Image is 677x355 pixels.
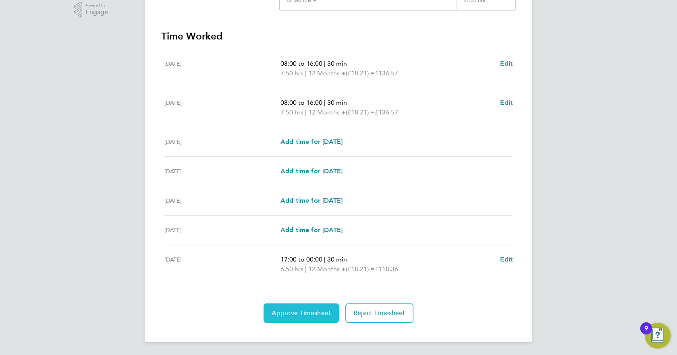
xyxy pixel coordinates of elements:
div: [DATE] [164,166,280,176]
button: Open Resource Center, 9 new notifications [645,323,671,349]
span: £118.36 [375,265,398,273]
span: £136.57 [375,69,398,77]
span: Add time for [DATE] [280,226,343,234]
span: | [324,255,326,263]
div: [DATE] [164,255,280,274]
span: 12 Months + [308,264,346,274]
span: Add time for [DATE] [280,138,343,145]
h3: Time Worked [161,30,516,43]
span: Edit [500,60,513,67]
span: Edit [500,99,513,106]
span: Add time for [DATE] [280,197,343,204]
span: 08:00 to 16:00 [280,99,322,106]
a: Add time for [DATE] [280,196,343,206]
div: [DATE] [164,196,280,206]
a: Add time for [DATE] [280,137,343,147]
a: Add time for [DATE] [280,166,343,176]
div: [DATE] [164,137,280,147]
span: 12 Months + [308,69,346,78]
span: £136.57 [375,108,398,116]
span: 7.50 hrs [280,69,303,77]
span: | [305,69,307,77]
span: Add time for [DATE] [280,167,343,175]
a: Edit [500,59,513,69]
span: 30 min [327,60,347,67]
span: | [305,265,307,273]
span: | [324,99,326,106]
div: [DATE] [164,225,280,235]
span: 17:00 to 00:00 [280,255,322,263]
span: (£18.21) = [346,69,375,77]
span: 30 min [327,99,347,106]
span: Edit [500,255,513,263]
span: | [305,108,307,116]
div: [DATE] [164,98,280,117]
span: | [324,60,326,67]
span: (£18.21) = [346,108,375,116]
span: 08:00 to 16:00 [280,60,322,67]
button: Approve Timesheet [264,303,339,323]
a: Add time for [DATE] [280,225,343,235]
span: Powered by [85,2,108,9]
button: Reject Timesheet [345,303,413,323]
div: 9 [644,328,648,339]
span: Reject Timesheet [353,309,405,317]
span: 12 Months + [308,108,346,117]
span: Approve Timesheet [272,309,331,317]
span: 7.50 hrs [280,108,303,116]
span: 30 min [327,255,347,263]
a: Powered byEngage [74,2,108,17]
span: (£18.21) = [346,265,375,273]
a: Edit [500,98,513,108]
span: 6.50 hrs [280,265,303,273]
span: Engage [85,9,108,16]
div: [DATE] [164,59,280,78]
a: Edit [500,255,513,264]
